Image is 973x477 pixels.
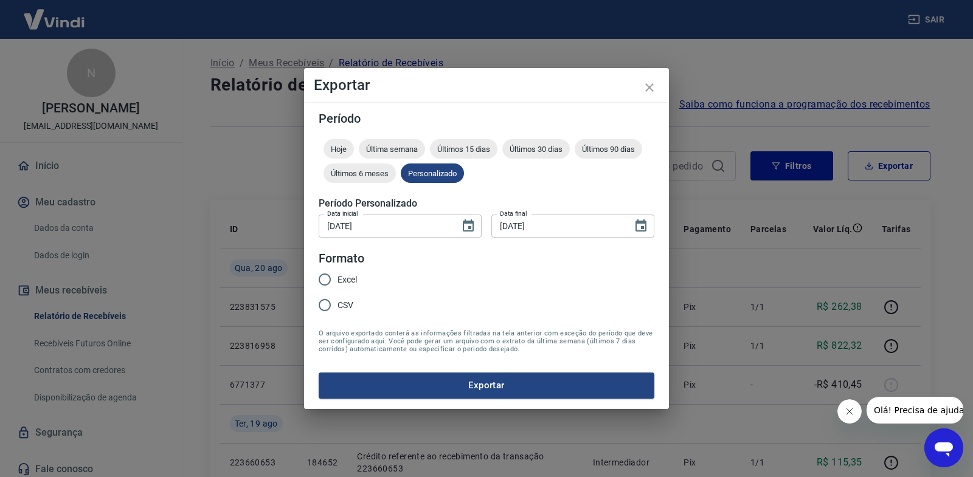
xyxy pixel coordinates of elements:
input: DD/MM/YYYY [491,214,624,237]
div: Última semana [359,139,425,159]
div: Últimos 90 dias [575,139,642,159]
button: Choose date, selected date is 20 de ago de 2025 [629,214,653,238]
legend: Formato [319,250,364,267]
button: close [635,73,664,102]
div: Últimos 15 dias [430,139,497,159]
iframe: Mensagem da empresa [867,397,963,424]
h4: Exportar [314,78,659,92]
span: O arquivo exportado conterá as informações filtradas na tela anterior com exceção do período que ... [319,329,654,353]
span: Últimos 30 dias [502,145,570,154]
span: Últimos 90 dias [575,145,642,154]
div: Hoje [324,139,354,159]
div: Personalizado [401,163,464,183]
label: Data inicial [327,209,358,218]
span: Hoje [324,145,354,154]
button: Exportar [319,372,654,398]
label: Data final [500,209,527,218]
h5: Período Personalizado [319,197,654,210]
span: Personalizado [401,169,464,178]
span: Últimos 6 meses [324,169,396,178]
button: Choose date, selected date is 19 de ago de 2025 [456,214,480,238]
span: CSV [338,299,353,312]
h5: Período [319,112,654,125]
div: Últimos 30 dias [502,139,570,159]
div: Últimos 6 meses [324,163,396,183]
iframe: Fechar mensagem [837,399,862,424]
iframe: Botão para abrir a janela de mensagens [924,428,963,467]
input: DD/MM/YYYY [319,214,451,237]
span: Última semana [359,145,425,154]
span: Últimos 15 dias [430,145,497,154]
span: Olá! Precisa de ajuda? [7,9,102,18]
span: Excel [338,273,357,286]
